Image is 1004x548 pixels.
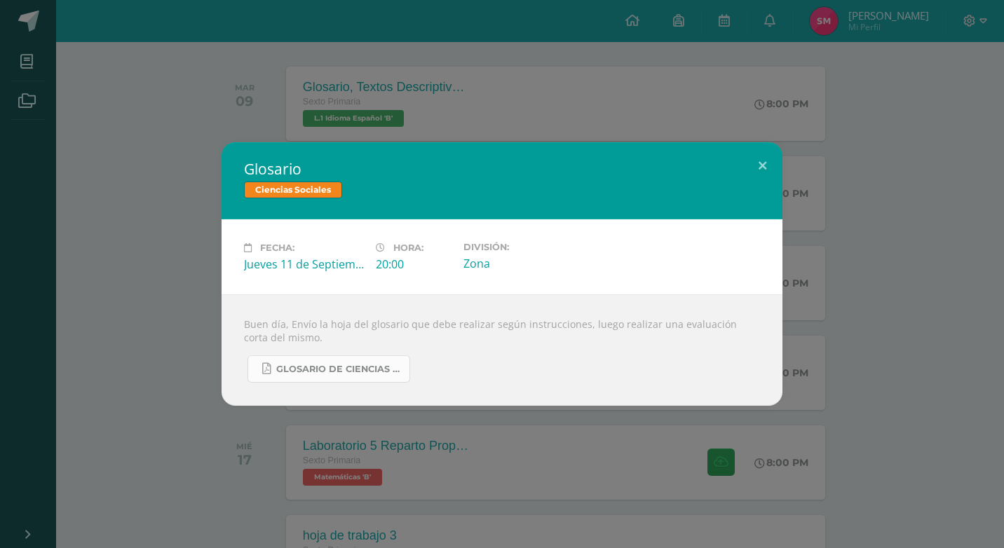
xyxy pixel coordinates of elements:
[393,242,423,253] span: Hora:
[742,142,782,190] button: Close (Esc)
[260,242,294,253] span: Fecha:
[247,355,410,383] a: Glosario de Ciencias Sociales.pdf
[276,364,402,375] span: Glosario de Ciencias Sociales.pdf
[463,256,584,271] div: Zona
[244,256,365,272] div: Jueves 11 de Septiembre
[222,294,782,406] div: Buen día, Envío la hoja del glosario que debe realizar según instrucciones, luego realizar una ev...
[376,256,452,272] div: 20:00
[244,181,342,198] span: Ciencias Sociales
[463,242,584,252] label: División:
[244,159,760,179] h2: Glosario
